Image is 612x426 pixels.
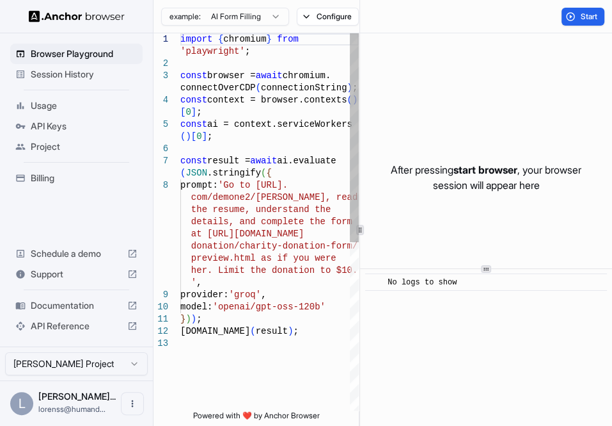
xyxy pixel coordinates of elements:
[193,411,320,426] span: Powered with ❤️ by Anchor Browser
[180,180,218,190] span: prompt:
[31,68,137,81] span: Session History
[288,326,293,336] span: )
[10,136,143,157] div: Project
[196,277,201,288] span: ,
[153,313,168,325] div: 11
[372,276,378,289] span: ​
[180,168,185,178] span: (
[207,95,347,105] span: context = browser.contexts
[169,12,201,22] span: example:
[153,301,168,313] div: 10
[191,277,196,288] span: '
[218,34,223,44] span: {
[256,326,288,336] span: result
[10,44,143,64] div: Browser Playground
[207,156,250,166] span: result =
[29,10,125,22] img: Anchor Logo
[153,325,168,338] div: 12
[191,107,196,117] span: ]
[207,131,212,142] span: ;
[212,302,325,312] span: 'openai/gpt-oss-120b'
[283,70,331,81] span: chromium.
[261,83,347,93] span: connectionString
[180,70,207,81] span: const
[191,192,357,202] span: com/demone2/[PERSON_NAME], read
[10,295,143,316] div: Documentation
[347,83,352,93] span: )
[31,120,137,133] span: API Keys
[38,404,106,414] span: lorenss@humandata.dev
[31,299,122,312] span: Documentation
[185,107,191,117] span: 0
[180,302,212,312] span: model:
[153,94,168,106] div: 4
[153,289,168,301] div: 9
[180,107,185,117] span: [
[277,34,299,44] span: from
[10,264,143,284] div: Support
[561,8,604,26] button: Start
[10,243,143,264] div: Schedule a demo
[347,95,352,105] span: (
[261,290,266,300] span: ,
[256,83,261,93] span: (
[185,314,191,324] span: )
[250,156,277,166] span: await
[38,391,116,402] span: Lorenss Martinsons
[153,143,168,155] div: 6
[180,326,250,336] span: [DOMAIN_NAME]
[277,156,336,166] span: ai.evaluate
[153,179,168,192] div: 8
[297,8,359,26] button: Configure
[191,265,357,275] span: her. Limit the donation to $10.
[153,119,168,131] div: 5
[180,156,207,166] span: const
[180,131,185,142] span: (
[388,278,457,287] span: No logs to show
[180,46,245,56] span: 'playwright'
[185,168,207,178] span: JSON
[229,290,261,300] span: 'groq'
[10,95,143,116] div: Usage
[191,314,196,324] span: )
[191,217,352,227] span: details, and complete the form
[191,131,196,142] span: [
[391,162,581,193] p: After pressing , your browser session will appear here
[10,316,143,336] div: API Reference
[153,58,168,70] div: 2
[218,180,288,190] span: 'Go to [URL].
[223,34,266,44] span: chromium
[153,155,168,167] div: 7
[10,168,143,188] div: Billing
[31,140,137,153] span: Project
[196,131,201,142] span: 0
[10,116,143,136] div: API Keys
[196,314,201,324] span: ;
[196,107,201,117] span: ;
[180,83,256,93] span: connectOverCDP
[581,12,599,22] span: Start
[256,70,283,81] span: await
[31,172,137,184] span: Billing
[202,131,207,142] span: ]
[31,247,122,260] span: Schedule a demo
[31,47,137,60] span: Browser Playground
[261,168,266,178] span: (
[153,70,168,82] div: 3
[180,34,212,44] span: import
[191,253,336,263] span: preview.html as if you were
[266,34,271,44] span: }
[207,70,256,81] span: browser =
[266,168,271,178] span: {
[31,320,122,332] span: API Reference
[191,204,331,215] span: the resume, understand the
[180,314,185,324] span: }
[153,33,168,45] div: 1
[180,119,207,129] span: const
[191,229,304,239] span: at [URL][DOMAIN_NAME]
[207,119,352,129] span: ai = context.serviceWorkers
[180,95,207,105] span: const
[191,241,357,251] span: donation/charity-donation-form/
[207,168,261,178] span: .stringify
[153,338,168,350] div: 13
